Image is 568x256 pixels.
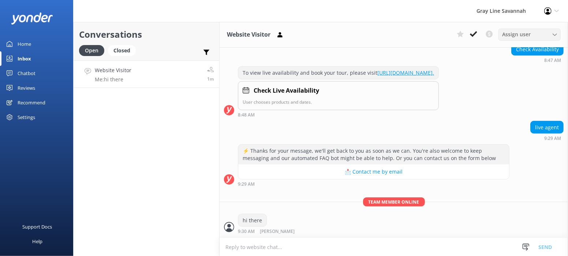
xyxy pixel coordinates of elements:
[238,112,439,117] div: Oct 06 2025 08:48am (UTC -04:00) America/New_York
[243,99,434,105] p: User chooses products and dates.
[95,66,131,74] h4: Website Visitor
[498,29,561,40] div: Assign User
[108,45,136,56] div: Closed
[544,58,561,63] strong: 8:47 AM
[260,229,295,234] span: [PERSON_NAME]
[377,69,434,76] a: [URL][DOMAIN_NAME].
[18,37,31,51] div: Home
[238,229,255,234] strong: 9:30 AM
[238,181,509,186] div: Oct 06 2025 09:29am (UTC -04:00) America/New_York
[74,60,219,88] a: Website VisitorMe:hi there1m
[227,30,270,40] h3: Website Visitor
[32,234,42,249] div: Help
[512,43,563,56] div: Check Availability
[23,219,52,234] div: Support Docs
[207,76,214,82] span: Oct 06 2025 09:30am (UTC -04:00) America/New_York
[18,81,35,95] div: Reviews
[238,229,318,234] div: Oct 06 2025 09:30am (UTC -04:00) America/New_York
[238,113,255,117] strong: 8:48 AM
[18,95,45,110] div: Recommend
[18,51,31,66] div: Inbox
[18,110,35,125] div: Settings
[108,46,139,54] a: Closed
[531,121,563,134] div: live agent
[238,214,266,227] div: hi there
[544,136,561,141] strong: 9:29 AM
[530,136,564,141] div: Oct 06 2025 09:29am (UTC -04:00) America/New_York
[18,66,35,81] div: Chatbot
[254,86,319,96] h4: Check Live Availability
[11,12,53,25] img: yonder-white-logo.png
[238,145,509,164] div: ⚡ Thanks for your message, we'll get back to you as soon as we can. You're also welcome to keep m...
[511,57,564,63] div: Oct 06 2025 08:47am (UTC -04:00) America/New_York
[238,67,438,79] div: To view live availability and book your tour, please visit
[79,46,108,54] a: Open
[79,45,104,56] div: Open
[79,27,214,41] h2: Conversations
[363,197,425,207] span: Team member online
[238,182,255,186] strong: 9:29 AM
[95,76,131,83] p: Me: hi there
[238,164,509,179] button: 📩 Contact me by email
[502,30,531,38] span: Assign user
